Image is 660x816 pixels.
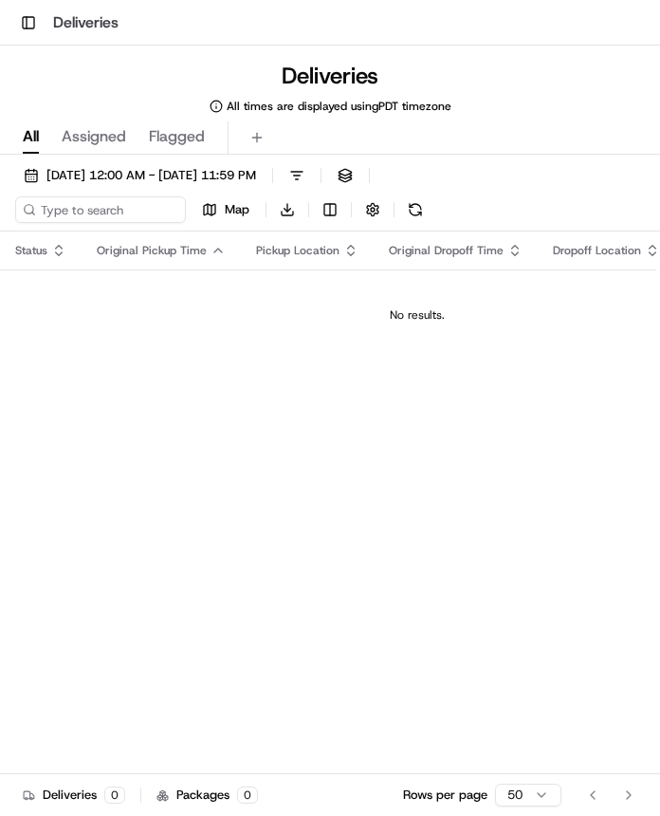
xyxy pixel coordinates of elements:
[225,201,249,218] span: Map
[104,787,125,804] div: 0
[149,125,205,148] span: Flagged
[46,167,256,184] span: [DATE] 12:00 AM - [DATE] 11:59 PM
[62,125,126,148] span: Assigned
[237,787,258,804] div: 0
[553,243,641,258] span: Dropoff Location
[15,162,265,189] button: [DATE] 12:00 AM - [DATE] 11:59 PM
[53,11,119,34] h1: Deliveries
[227,99,451,114] span: All times are displayed using PDT timezone
[389,243,504,258] span: Original Dropoff Time
[193,196,258,223] button: Map
[15,196,186,223] input: Type to search
[256,243,339,258] span: Pickup Location
[23,787,125,804] div: Deliveries
[23,125,39,148] span: All
[402,196,429,223] button: Refresh
[97,243,207,258] span: Original Pickup Time
[403,787,487,804] p: Rows per page
[156,787,258,804] div: Packages
[15,243,47,258] span: Status
[282,61,378,91] h1: Deliveries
